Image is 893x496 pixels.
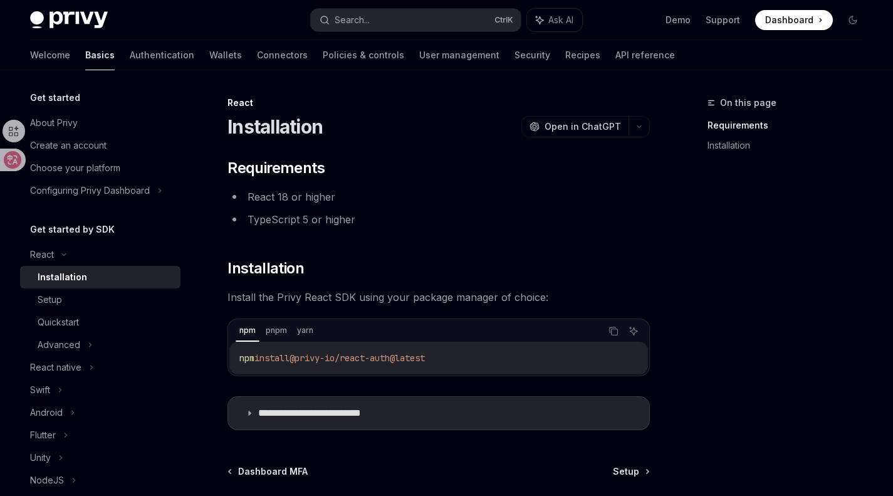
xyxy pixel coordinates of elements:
a: About Privy [20,112,180,134]
h1: Installation [227,115,323,138]
div: npm [236,323,259,338]
button: Copy the contents from the code block [605,323,622,339]
button: Search...CtrlK [311,9,520,31]
img: dark logo [30,11,108,29]
a: Choose your platform [20,157,180,179]
a: Policies & controls [323,40,404,70]
div: React native [30,360,81,375]
a: Setup [613,465,649,478]
span: Dashboard [765,14,813,26]
div: Flutter [30,428,56,443]
span: Dashboard MFA [238,465,308,478]
a: User management [419,40,499,70]
a: Recipes [565,40,600,70]
div: Setup [38,292,62,307]
a: Authentication [130,40,194,70]
button: Ask AI [625,323,642,339]
a: Installation [20,266,180,288]
a: Setup [20,288,180,311]
span: Ask AI [548,14,573,26]
h5: Get started by SDK [30,222,115,237]
a: Basics [85,40,115,70]
a: Wallets [209,40,242,70]
a: Support [706,14,740,26]
a: Quickstart [20,311,180,334]
div: React [227,97,650,109]
div: Search... [335,13,370,28]
span: Setup [613,465,639,478]
a: Connectors [257,40,308,70]
div: pnpm [262,323,291,338]
div: Create an account [30,138,107,153]
div: Swift [30,383,50,398]
a: Installation [708,135,873,156]
div: Android [30,405,63,420]
div: NodeJS [30,473,64,488]
span: On this page [720,95,776,110]
span: install [254,352,290,364]
span: Install the Privy React SDK using your package manager of choice: [227,288,650,306]
span: Installation [227,258,304,278]
div: yarn [293,323,317,338]
a: Security [514,40,550,70]
div: Advanced [38,337,80,352]
a: API reference [615,40,675,70]
span: Requirements [227,158,325,178]
button: Open in ChatGPT [521,116,629,137]
a: Dashboard [755,10,833,30]
h5: Get started [30,90,80,105]
div: About Privy [30,115,78,130]
div: Configuring Privy Dashboard [30,183,150,198]
div: Installation [38,270,87,285]
a: Requirements [708,115,873,135]
div: Unity [30,450,51,465]
a: Create an account [20,134,180,157]
div: Quickstart [38,315,79,330]
div: React [30,247,54,262]
button: Ask AI [527,9,582,31]
a: Demo [666,14,691,26]
div: Choose your platform [30,161,120,176]
a: Welcome [30,40,70,70]
span: Ctrl K [494,15,513,25]
a: Dashboard MFA [229,465,308,478]
span: Open in ChatGPT [545,120,621,133]
span: @privy-io/react-auth@latest [290,352,425,364]
span: npm [239,352,254,364]
li: TypeScript 5 or higher [227,211,650,228]
button: Toggle dark mode [843,10,863,30]
li: React 18 or higher [227,188,650,206]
